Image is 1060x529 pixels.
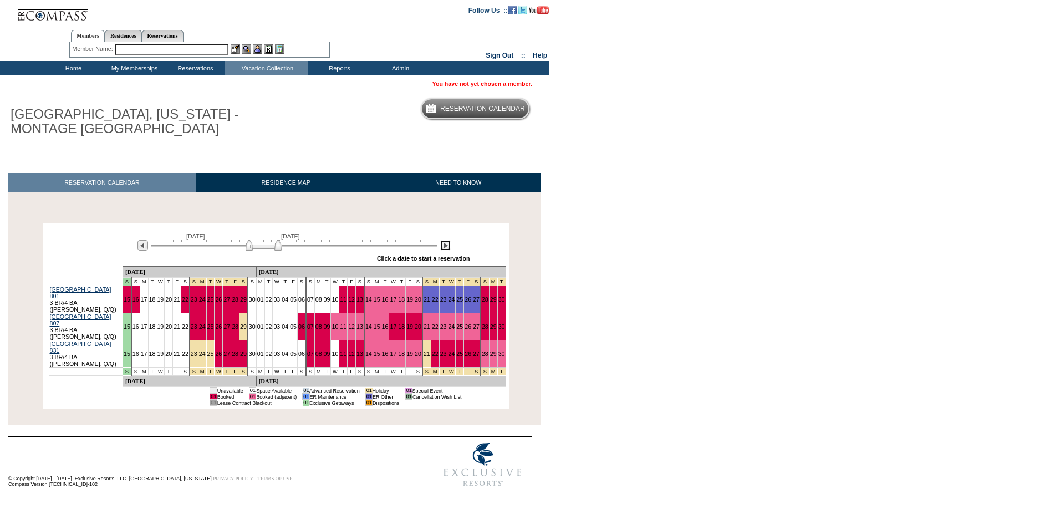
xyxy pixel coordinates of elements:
[49,286,123,313] td: 3 BR/4 BA ([PERSON_NAME], Q/Q)
[473,350,480,357] a: 27
[373,388,400,394] td: Holiday
[124,296,130,303] a: 15
[465,350,471,357] a: 26
[141,323,147,330] a: 17
[431,278,439,286] td: Christmas
[440,350,447,357] a: 23
[518,6,527,14] img: Follow us on Twitter
[482,323,488,330] a: 28
[290,350,297,357] a: 05
[315,296,322,303] a: 08
[307,323,314,330] a: 07
[182,296,188,303] a: 22
[472,278,481,286] td: Christmas
[397,368,406,376] td: T
[390,323,396,330] a: 17
[415,296,421,303] a: 20
[281,233,300,240] span: [DATE]
[8,105,257,139] h1: [GEOGRAPHIC_DATA], [US_STATE] - MONTAGE [GEOGRAPHIC_DATA]
[529,6,549,13] a: Subscribe to our YouTube Channel
[196,173,376,192] a: RESIDENCE MAP
[206,278,215,286] td: Thanksgiving
[373,394,400,400] td: ER Other
[231,44,240,54] img: b_edit.gif
[415,350,421,357] a: 20
[282,296,288,303] a: 04
[356,278,364,286] td: S
[464,368,472,376] td: Christmas
[242,44,251,54] img: View
[174,296,180,303] a: 21
[424,296,430,303] a: 21
[253,44,262,54] img: Impersonate
[223,350,230,357] a: 27
[49,340,123,368] td: 3 BR/4 BA ([PERSON_NAME], Q/Q)
[490,296,497,303] a: 29
[148,368,156,376] td: T
[215,296,222,303] a: 26
[406,368,414,376] td: F
[50,313,111,327] a: [GEOGRAPHIC_DATA] 807
[439,278,447,286] td: Christmas
[248,278,256,286] td: S
[282,350,288,357] a: 04
[356,296,363,303] a: 13
[306,368,314,376] td: S
[124,323,130,330] a: 15
[173,278,181,286] td: F
[8,173,196,192] a: RESERVATION CALENDAR
[256,376,506,387] td: [DATE]
[323,368,331,376] td: T
[356,350,363,357] a: 13
[374,296,380,303] a: 15
[199,296,206,303] a: 24
[389,278,397,286] td: W
[157,350,164,357] a: 19
[231,278,239,286] td: Thanksgiving
[486,52,513,59] a: Sign Out
[213,476,253,481] a: PRIVACY POLICY
[348,350,355,357] a: 12
[456,323,463,330] a: 25
[422,278,431,286] td: Christmas
[432,323,439,330] a: 22
[398,323,405,330] a: 18
[405,394,412,400] td: 01
[412,388,461,394] td: Special Event
[473,323,480,330] a: 27
[174,350,180,357] a: 21
[266,323,272,330] a: 02
[307,296,314,303] a: 07
[207,350,214,357] a: 25
[282,323,288,330] a: 04
[314,278,323,286] td: M
[440,240,451,251] img: Next
[356,323,363,330] a: 13
[123,376,256,387] td: [DATE]
[258,476,293,481] a: TERMS OF USE
[465,296,471,303] a: 26
[132,350,139,357] a: 16
[132,323,139,330] a: 16
[50,340,111,354] a: [GEOGRAPHIC_DATA] 831
[131,278,140,286] td: S
[508,6,517,14] img: Become our fan on Facebook
[365,394,372,400] td: 01
[225,61,308,75] td: Vacation Collection
[249,350,256,357] a: 30
[490,350,497,357] a: 29
[71,30,105,42] a: Members
[398,296,405,303] a: 18
[497,278,506,286] td: New Year's
[157,296,164,303] a: 19
[497,368,506,376] td: New Year's
[257,350,264,357] a: 01
[156,278,165,286] td: W
[448,323,455,330] a: 24
[298,350,305,357] a: 06
[414,368,422,376] td: S
[381,368,389,376] td: T
[281,368,289,376] td: T
[181,278,189,286] td: S
[365,350,372,357] a: 14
